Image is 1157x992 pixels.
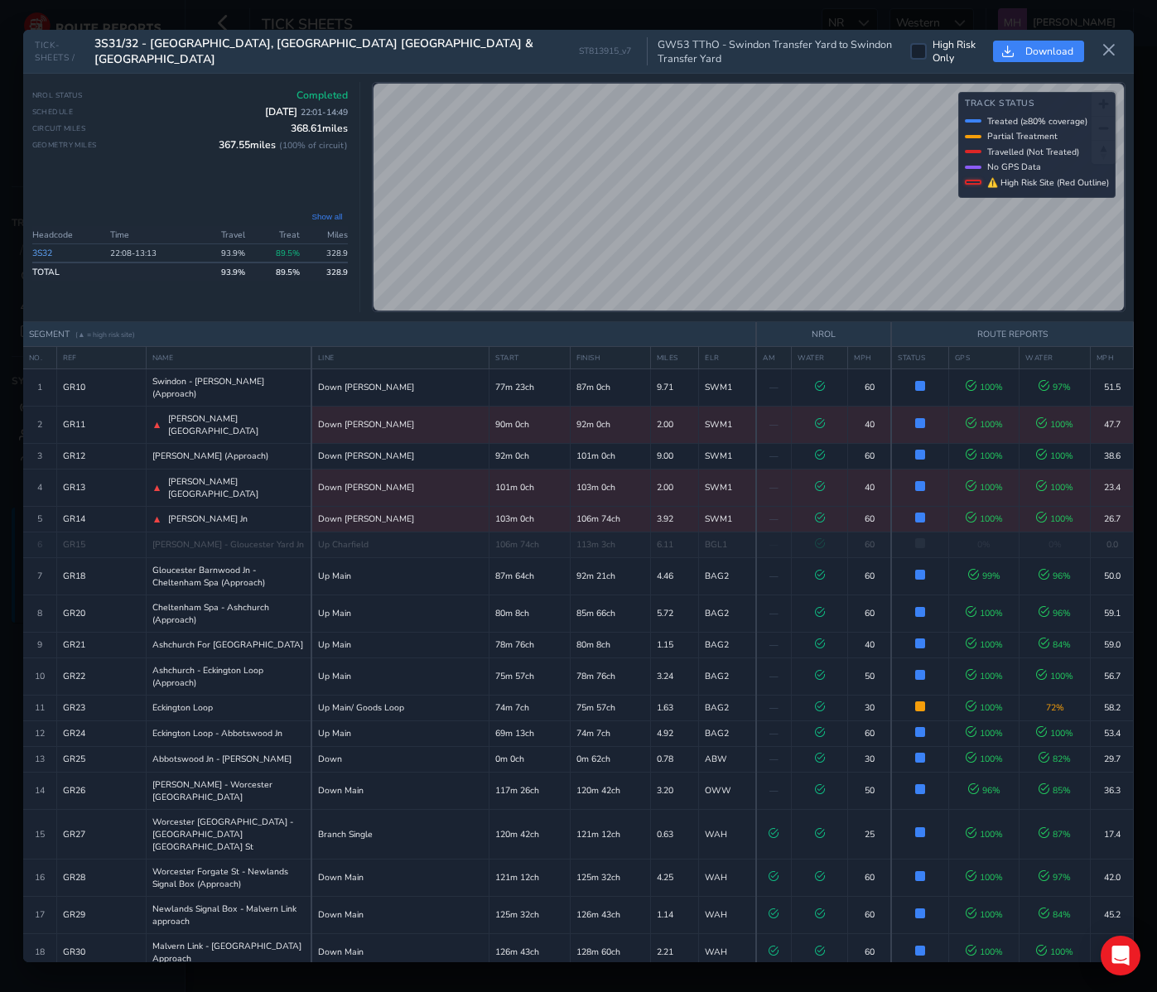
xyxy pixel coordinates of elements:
[296,89,348,102] span: Completed
[311,406,489,443] td: Down [PERSON_NAME]
[848,772,892,809] td: 50
[650,532,699,557] td: 6.11
[311,772,489,809] td: Down Main
[987,115,1087,128] span: Treated (≥80% coverage)
[650,695,699,720] td: 1.63
[650,443,699,469] td: 9.00
[650,632,699,657] td: 1.15
[848,695,892,720] td: 30
[848,632,892,657] td: 40
[1091,933,1134,970] td: 50.7
[1039,753,1071,765] span: 82 %
[650,469,699,506] td: 2.00
[968,570,1000,582] span: 99 %
[311,809,489,859] td: Branch Single
[570,933,650,970] td: 128m 60ch
[570,368,650,406] td: 87m 0ch
[650,933,699,970] td: 2.21
[374,84,1124,311] canvas: Map
[987,176,1109,189] span: ⚠ High Risk Site (Red Outline)
[699,368,756,406] td: SWM1
[489,632,570,657] td: 78m 76ch
[1091,632,1134,657] td: 59.0
[311,368,489,406] td: Down [PERSON_NAME]
[769,701,779,714] span: —
[1091,557,1134,595] td: 50.0
[769,784,779,797] span: —
[311,720,489,746] td: Up Main
[195,243,250,262] td: 93.9 %
[650,657,699,695] td: 3.24
[966,871,1003,884] span: 100 %
[1091,368,1134,406] td: 51.5
[570,746,650,772] td: 0m 62ch
[489,469,570,506] td: 101m 0ch
[570,406,650,443] td: 92m 0ch
[1039,828,1071,840] span: 87 %
[250,226,305,244] th: Treat
[1091,809,1134,859] td: 17.4
[848,896,892,933] td: 60
[769,570,779,582] span: —
[152,538,304,551] span: [PERSON_NAME] - Gloucester Yard Jn
[301,106,348,118] span: 22:01 - 14:49
[966,753,1003,765] span: 100 %
[1039,871,1071,884] span: 97 %
[306,210,347,223] button: Show all
[311,532,489,557] td: Up Charfield
[848,506,892,532] td: 60
[769,638,779,651] span: —
[1036,513,1073,525] span: 100 %
[699,346,756,368] th: ELR
[848,532,892,557] td: 60
[1036,450,1073,462] span: 100 %
[1091,595,1134,632] td: 59.1
[1039,638,1071,651] span: 84 %
[168,513,248,525] span: [PERSON_NAME] Jn
[489,346,570,368] th: START
[1091,469,1134,506] td: 23.4
[311,506,489,532] td: Down [PERSON_NAME]
[570,443,650,469] td: 101m 0ch
[769,450,779,462] span: —
[168,412,305,437] span: [PERSON_NAME][GEOGRAPHIC_DATA]
[650,772,699,809] td: 3.20
[650,809,699,859] td: 0.63
[699,595,756,632] td: BAG2
[848,346,892,368] th: MPH
[987,161,1041,173] span: No GPS Data
[769,381,779,393] span: —
[489,506,570,532] td: 103m 0ch
[699,443,756,469] td: SWM1
[1036,481,1073,494] span: 100 %
[1036,418,1073,431] span: 100 %
[966,828,1003,840] span: 100 %
[848,406,892,443] td: 40
[1091,772,1134,809] td: 36.3
[152,375,306,400] span: Swindon - [PERSON_NAME] (Approach)
[769,481,779,494] span: —
[311,346,489,368] th: LINE
[219,138,348,152] span: 367.55 miles
[311,896,489,933] td: Down Main
[769,670,779,682] span: —
[489,933,570,970] td: 126m 43ch
[1039,908,1071,921] span: 84 %
[848,720,892,746] td: 60
[489,595,570,632] td: 80m 8ch
[489,772,570,809] td: 117m 26ch
[650,346,699,368] th: MILES
[489,406,570,443] td: 90m 0ch
[1091,896,1134,933] td: 45.2
[848,859,892,896] td: 60
[968,784,1000,797] span: 96 %
[1101,936,1140,975] div: Open Intercom Messenger
[1091,695,1134,720] td: 58.2
[699,695,756,720] td: BAG2
[311,859,489,896] td: Down Main
[650,406,699,443] td: 2.00
[1091,443,1134,469] td: 38.6
[699,557,756,595] td: BAG2
[265,105,348,118] span: [DATE]
[489,368,570,406] td: 77m 23ch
